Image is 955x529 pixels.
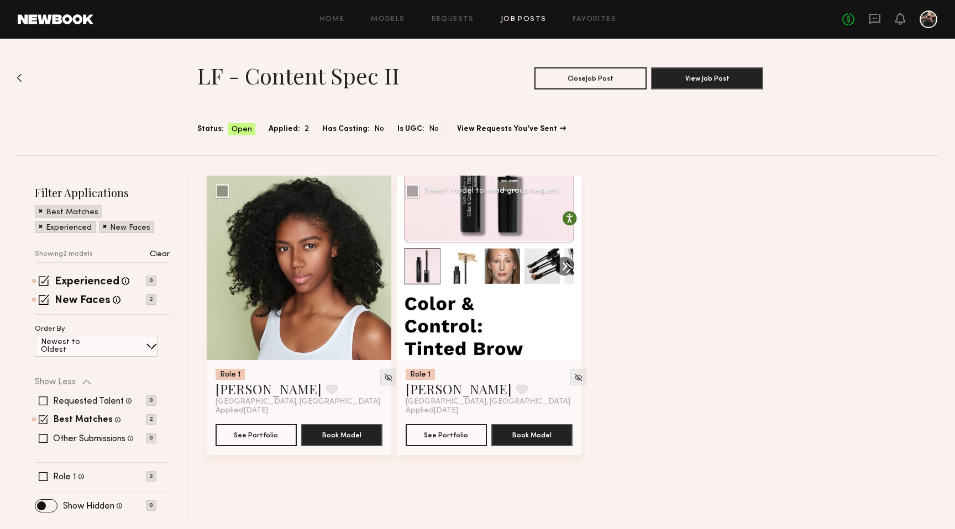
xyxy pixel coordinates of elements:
[301,424,382,446] button: Book Model
[406,406,573,415] div: Applied [DATE]
[491,424,573,446] button: Book Model
[53,473,76,482] label: Role 1
[146,414,156,425] p: 2
[406,424,487,446] button: See Portfolio
[301,430,382,439] a: Book Model
[216,380,322,398] a: [PERSON_NAME]
[406,398,570,406] span: [GEOGRAPHIC_DATA], [GEOGRAPHIC_DATA]
[35,251,93,258] p: Showing 2 models
[197,123,224,135] span: Status:
[374,123,384,135] span: No
[150,251,170,258] p: Clear
[197,62,400,89] h1: LF - Content Spec II
[305,123,309,135] span: 2
[46,209,98,216] p: Best Matches
[573,16,616,23] a: Favorites
[397,123,424,135] span: Is UGC:
[35,185,170,200] h2: Filter Applications
[384,373,393,382] img: Unhide Model
[491,430,573,439] a: Book Model
[232,124,252,135] span: Open
[269,123,300,135] span: Applied:
[424,187,560,195] div: Select model to send group request
[216,406,382,415] div: Applied [DATE]
[574,373,583,382] img: Unhide Model
[457,125,566,133] a: View Requests You’ve Sent
[146,500,156,511] p: 0
[35,326,65,333] p: Order By
[146,433,156,443] p: 0
[46,224,92,232] p: Experienced
[216,369,245,380] div: Role 1
[53,397,124,406] label: Requested Talent
[320,16,345,23] a: Home
[501,16,547,23] a: Job Posts
[146,395,156,406] p: 0
[55,277,119,288] label: Experienced
[429,123,439,135] span: No
[371,16,405,23] a: Models
[651,67,763,89] button: View Job Post
[110,224,150,232] p: New Faces
[55,295,111,306] label: New Faces
[35,378,76,387] p: Show Less
[63,502,114,511] label: Show Hidden
[53,435,125,443] label: Other Submissions
[432,16,474,23] a: Requests
[216,398,380,406] span: [GEOGRAPHIC_DATA], [GEOGRAPHIC_DATA]
[146,471,156,482] p: 2
[41,338,107,354] p: Newest to Oldest
[54,416,113,425] label: Best Matches
[216,424,297,446] button: See Portfolio
[17,73,22,82] img: Back to previous page
[146,294,156,305] p: 2
[406,380,512,398] a: [PERSON_NAME]
[406,369,435,380] div: Role 1
[322,123,370,135] span: Has Casting:
[534,67,647,89] button: CloseJob Post
[146,276,156,286] p: 0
